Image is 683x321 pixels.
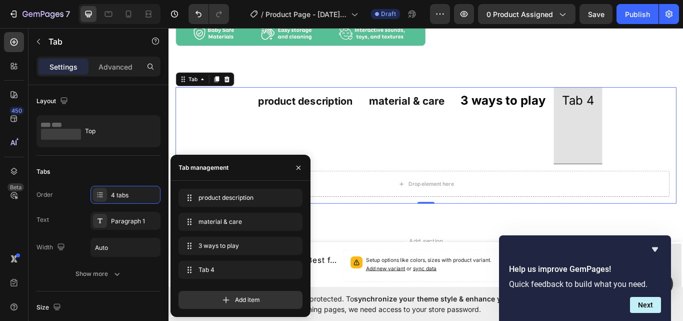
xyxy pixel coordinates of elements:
div: 450 [9,107,24,115]
button: decrement [401,270,421,289]
span: Product Page - [DATE] 06:32:18 [265,9,347,20]
div: Help us improve GemPages! [509,243,661,313]
strong: 3 ways to play [340,79,439,96]
div: Order [36,190,53,199]
span: Add new variant [230,279,276,287]
div: Rich Text Editor. Editing area: main [339,76,441,158]
button: 7 [4,4,74,24]
button: Hide survey [649,243,661,255]
div: Rs.5,000.00 [22,281,199,294]
p: Tab [48,36,133,48]
h1: GemBaby 3-in-1 Activity Mat - Best for your Baby [22,266,199,281]
div: Top [85,120,146,143]
h2: Help us improve GemPages! [509,263,661,275]
iframe: Design area [168,26,683,289]
div: Text [36,215,49,224]
div: Tabs [36,167,50,176]
input: Auto [91,238,160,256]
span: synchronize your theme style & enhance your experience [232,294,513,313]
button: Out of stock [501,254,598,305]
div: Paragraph 1 [111,217,158,226]
div: Out of stock [513,260,586,299]
strong: product description [104,81,214,95]
button: Show more [36,265,160,283]
div: Tab [20,58,35,67]
p: Settings [49,62,77,72]
button: Next question [630,297,661,313]
span: / [261,9,263,20]
p: Advanced [98,62,132,72]
span: 3 ways to play [198,241,278,250]
div: Width [36,241,67,254]
button: 0 product assigned [478,4,575,24]
p: Quick feedback to build what you need. [509,279,661,289]
span: or [276,279,312,287]
p: Setup options like colors, sizes with product variant. [230,269,388,288]
button: Publish [616,4,658,24]
div: Layout [36,95,70,108]
span: Add item [235,295,260,304]
span: Add section [276,246,324,257]
span: Draft [381,10,396,19]
span: 0 product assigned [486,9,553,20]
div: Publish [625,9,650,20]
div: Rich Text Editor. Editing area: main [102,76,216,100]
div: Tab 4 [457,76,497,99]
span: product description [198,193,278,202]
span: Save [588,10,604,19]
div: Size [36,301,63,314]
div: Rich Text Editor. Editing area: main [232,76,323,99]
strong: material & care [233,81,321,95]
p: 7 [65,8,70,20]
button: Save [579,4,612,24]
div: Tab management [178,163,228,172]
input: quantity [421,270,460,289]
span: sync data [285,279,312,287]
span: Your page is password protected. To when designing pages, we need access to your store password. [232,293,552,314]
button: increment [460,270,480,289]
div: Show more [75,269,122,279]
div: Beta [7,183,24,191]
span: material & care [198,217,278,226]
div: Undo/Redo [188,4,229,24]
span: Tab 4 [198,265,278,274]
div: 4 tabs [111,191,158,200]
div: Drop element here [279,181,332,189]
